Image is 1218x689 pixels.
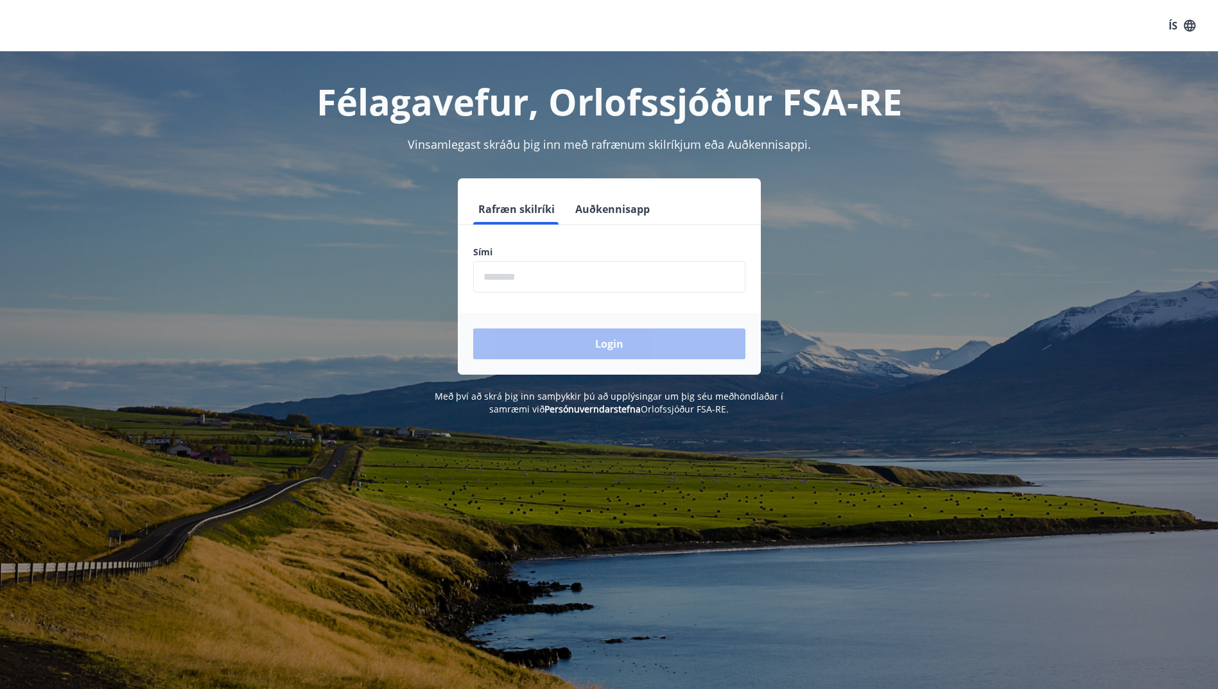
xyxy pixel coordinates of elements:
[408,137,811,152] span: Vinsamlegast skráðu þig inn með rafrænum skilríkjum eða Auðkennisappi.
[162,77,1056,126] h1: Félagavefur, Orlofssjóður FSA-RE
[473,194,560,225] button: Rafræn skilríki
[473,246,745,259] label: Sími
[435,390,783,415] span: Með því að skrá þig inn samþykkir þú að upplýsingar um þig séu meðhöndlaðar í samræmi við Orlofss...
[1161,14,1203,37] button: ÍS
[544,403,641,415] a: Persónuverndarstefna
[570,194,655,225] button: Auðkennisapp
